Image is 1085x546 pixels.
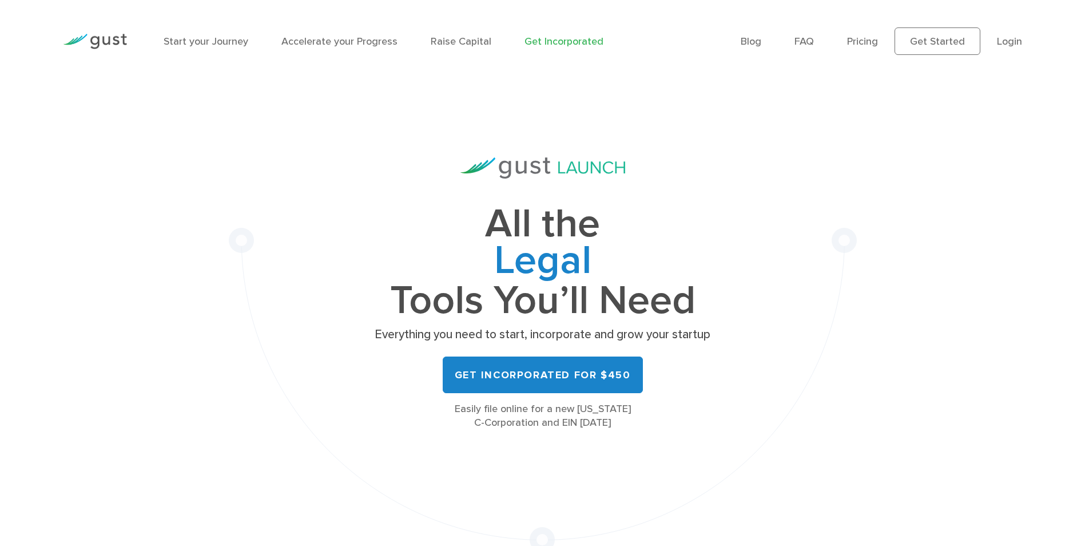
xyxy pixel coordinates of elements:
a: Get Incorporated for $450 [443,357,643,393]
span: Legal [371,243,714,283]
a: Get Incorporated [524,35,603,48]
a: Blog [741,35,761,48]
a: Accelerate your Progress [281,35,398,48]
img: Gust Launch Logo [460,157,625,179]
a: Start your Journey [164,35,248,48]
p: Everything you need to start, incorporate and grow your startup [371,327,714,343]
a: FAQ [794,35,814,48]
div: Easily file online for a new [US_STATE] C-Corporation and EIN [DATE] [371,402,714,430]
a: Raise Capital [431,35,491,48]
img: Gust Logo [63,34,127,49]
a: Pricing [847,35,878,48]
a: Get Started [895,27,980,55]
a: Login [997,35,1022,48]
h1: All the Tools You’ll Need [371,206,714,319]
